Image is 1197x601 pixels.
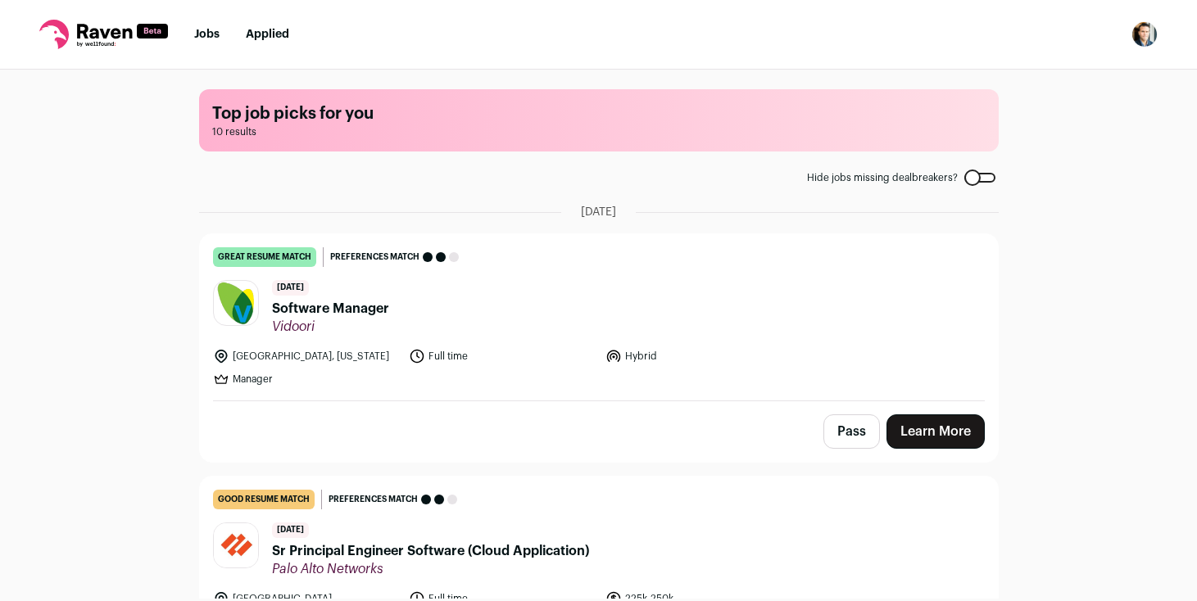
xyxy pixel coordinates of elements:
[272,541,589,561] span: Sr Principal Engineer Software (Cloud Application)
[272,561,589,577] span: Palo Alto Networks
[823,414,880,449] button: Pass
[214,523,258,567] img: c58b2d38e29e00fdf37c3935f30d4a5e8736da9151edec18694f993672080410.jpg
[213,371,400,387] li: Manager
[212,125,986,138] span: 10 results
[581,204,616,220] span: [DATE]
[213,348,400,364] li: [GEOGRAPHIC_DATA], [US_STATE]
[1131,21,1158,47] button: Open dropdown
[807,171,958,184] span: Hide jobs missing dealbreakers?
[194,29,220,40] a: Jobs
[272,319,389,335] span: Vidoori
[213,247,316,267] div: great resume match
[886,414,985,449] a: Learn More
[200,234,998,400] a: great resume match Preferences match [DATE] Software Manager Vidoori [GEOGRAPHIC_DATA], [US_STATE...
[272,299,389,319] span: Software Manager
[330,249,419,265] span: Preferences match
[272,522,309,538] span: [DATE]
[409,348,596,364] li: Full time
[246,29,289,40] a: Applied
[212,102,986,125] h1: Top job picks for you
[1131,21,1158,47] img: 1448917-medium_jpg
[214,281,258,325] img: df7108e9cde38553242efb904aa7ff678eab60317a317b4e9a6e234f8b129f43
[329,491,418,508] span: Preferences match
[605,348,792,364] li: Hybrid
[272,280,309,296] span: [DATE]
[213,490,315,509] div: good resume match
